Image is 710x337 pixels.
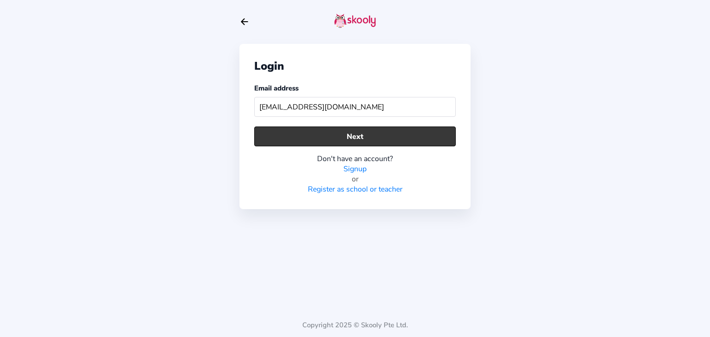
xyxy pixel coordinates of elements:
[343,164,367,174] a: Signup
[254,97,456,117] input: Your email address
[254,154,456,164] div: Don't have an account?
[254,59,456,73] div: Login
[254,174,456,184] div: or
[239,17,250,27] button: arrow back outline
[334,13,376,28] img: skooly-logo.png
[308,184,403,194] a: Register as school or teacher
[254,84,299,93] label: Email address
[254,126,456,146] button: Next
